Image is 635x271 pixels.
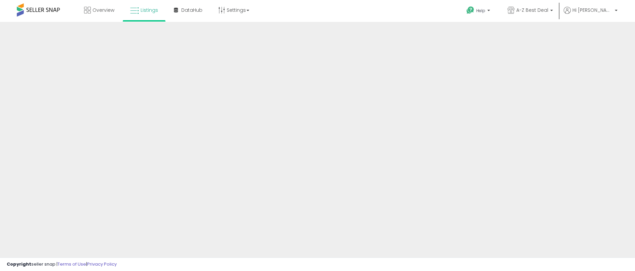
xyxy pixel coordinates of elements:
[58,261,86,267] a: Terms of Use
[564,7,618,22] a: Hi [PERSON_NAME]
[572,7,613,13] span: Hi [PERSON_NAME]
[476,8,485,13] span: Help
[92,7,114,13] span: Overview
[7,261,31,267] strong: Copyright
[7,261,117,268] div: seller snap | |
[87,261,117,267] a: Privacy Policy
[516,7,548,13] span: A-Z Best Deal
[461,1,497,22] a: Help
[141,7,158,13] span: Listings
[466,6,475,14] i: Get Help
[181,7,202,13] span: DataHub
